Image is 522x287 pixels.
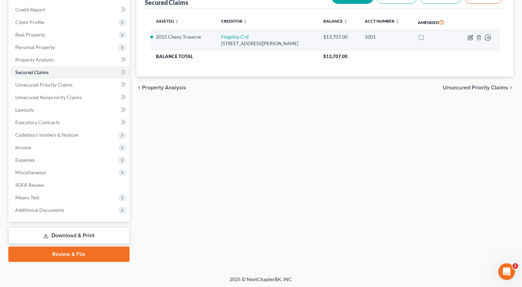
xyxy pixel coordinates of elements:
a: Download & Print [8,228,130,244]
div: 1001 [365,33,407,40]
span: $13,707.00 [324,54,348,59]
span: Real Property [15,32,45,38]
a: Unsecured Nonpriority Claims [10,91,130,104]
span: Expenses [15,157,35,163]
span: Executory Contracts [15,119,60,125]
a: Secured Claims [10,66,130,79]
span: 2 [513,263,518,269]
i: unfold_more [243,19,247,24]
span: SOFA Review [15,182,44,188]
a: Review & File [8,247,130,262]
span: Codebtors Insiders & Notices [15,132,78,138]
span: Means Test [15,194,39,200]
a: Unsecured Priority Claims [10,79,130,91]
button: chevron_left Property Analysis [136,85,186,90]
span: Property Analysis [15,57,54,63]
i: unfold_more [175,19,179,24]
a: Executory Contracts [10,116,130,129]
span: Lawsuits [15,107,34,113]
i: unfold_more [344,19,348,24]
span: Client Profile [15,19,44,25]
li: 2015 Chevy Traverse [156,33,210,40]
a: Acct Number unfold_more [365,18,399,24]
a: Balance unfold_more [324,18,348,24]
div: $13,707.00 [324,33,354,40]
a: Asset(s) unfold_more [156,18,179,24]
th: Balance Total [150,50,318,63]
div: [STREET_ADDRESS][PERSON_NAME] [221,40,313,47]
a: Flagship Crd [221,34,249,40]
span: Unsecured Priority Claims [15,82,73,88]
span: Secured Claims [15,69,49,75]
button: Unsecured Priority Claims chevron_right [443,85,514,90]
a: SOFA Review [10,179,130,191]
i: unfold_more [395,19,399,24]
i: chevron_right [508,85,514,90]
span: Unsecured Nonpriority Claims [15,94,82,100]
span: Miscellaneous [15,169,46,175]
span: Income [15,144,31,150]
a: Creditor unfold_more [221,18,247,24]
i: chevron_left [136,85,142,90]
span: Additional Documents [15,207,64,213]
span: Personal Property [15,44,55,50]
span: Property Analysis [142,85,186,90]
span: Unsecured Priority Claims [443,85,508,90]
th: Amended [412,14,456,30]
a: Credit Report [10,3,130,16]
span: Credit Report [15,7,45,13]
a: Property Analysis [10,54,130,66]
iframe: Intercom live chat [498,263,515,280]
a: Lawsuits [10,104,130,116]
